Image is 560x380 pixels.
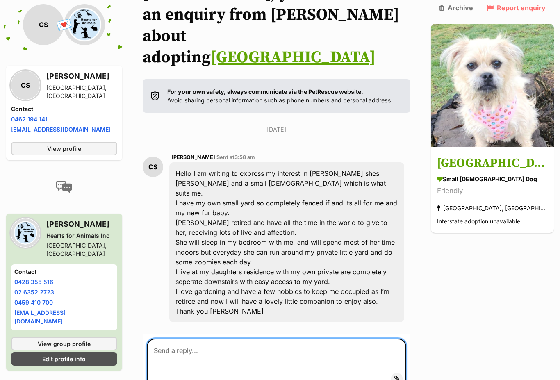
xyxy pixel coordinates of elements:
[437,175,548,184] div: small [DEMOGRAPHIC_DATA] Dog
[11,116,48,123] a: 0462 194 141
[47,144,81,153] span: View profile
[431,24,554,147] img: Madison
[11,352,117,366] a: Edit profile info
[14,289,54,296] a: 02 6352 2723
[487,4,546,11] a: Report enquiry
[437,186,548,197] div: Friendly
[42,355,86,363] span: Edit profile info
[23,4,64,45] div: CS
[11,105,117,113] h4: Contact
[439,4,473,11] a: Archive
[437,155,548,173] h3: [GEOGRAPHIC_DATA]
[46,218,117,230] h3: [PERSON_NAME]
[431,148,554,233] a: [GEOGRAPHIC_DATA] small [DEMOGRAPHIC_DATA] Dog Friendly [GEOGRAPHIC_DATA], [GEOGRAPHIC_DATA] Inte...
[11,126,111,133] a: [EMAIL_ADDRESS][DOMAIN_NAME]
[55,16,73,34] span: 💌
[171,154,215,160] span: [PERSON_NAME]
[437,218,520,225] span: Interstate adoption unavailable
[38,339,91,348] span: View group profile
[14,299,53,306] a: 0459 410 700
[167,88,363,95] strong: For your own safety, always communicate via the PetRescue website.
[46,241,117,258] div: [GEOGRAPHIC_DATA], [GEOGRAPHIC_DATA]
[14,309,66,325] a: [EMAIL_ADDRESS][DOMAIN_NAME]
[11,218,40,247] img: Hearts for Animals Inc profile pic
[11,71,40,100] div: CS
[234,154,255,160] span: 3:58 am
[169,162,404,322] div: Hello I am writing to express my interest in [PERSON_NAME] shes [PERSON_NAME] and a small [DEMOGR...
[64,4,105,45] img: Hearts for Animals Inc profile pic
[56,181,72,193] img: conversation-icon-4a6f8262b818ee0b60e3300018af0b2d0b884aa5de6e9bcb8d3d4eeb1a70a7c4.svg
[167,87,393,105] p: Avoid sharing personal information such as phone numbers and personal address.
[11,337,117,350] a: View group profile
[437,203,548,214] div: [GEOGRAPHIC_DATA], [GEOGRAPHIC_DATA]
[14,268,114,276] h4: Contact
[14,278,53,285] a: 0428 355 516
[216,154,255,160] span: Sent at
[46,84,117,100] div: [GEOGRAPHIC_DATA], [GEOGRAPHIC_DATA]
[143,125,410,134] p: [DATE]
[143,157,163,177] div: CS
[211,47,376,68] a: [GEOGRAPHIC_DATA]
[11,142,117,155] a: View profile
[46,232,117,240] div: Hearts for Animals Inc
[46,71,117,82] h3: [PERSON_NAME]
